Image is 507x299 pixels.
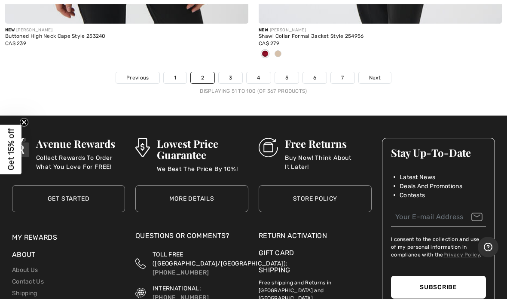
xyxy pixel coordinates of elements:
[259,248,372,258] a: Gift Card
[391,147,486,158] h3: Stay Up-To-Date
[12,250,125,264] div: About
[259,138,278,157] img: Free Returns
[191,72,214,83] a: 2
[285,153,372,171] p: Buy Now! Think About It Later!
[400,182,462,191] span: Deals And Promotions
[400,173,435,182] span: Latest News
[259,27,502,34] div: [PERSON_NAME]
[157,165,248,182] p: We Beat The Price By 10%!
[153,285,201,292] span: INTERNATIONAL:
[303,72,327,83] a: 6
[259,231,372,241] a: Return Activation
[219,72,242,83] a: 3
[485,7,493,15] img: plus_v2.svg
[232,7,239,15] img: plus_v2.svg
[5,27,248,34] div: [PERSON_NAME]
[36,138,125,149] h3: Avenue Rewards
[135,138,150,157] img: Lowest Price Guarantee
[153,251,287,267] span: TOLL FREE ([GEOGRAPHIC_DATA]/[GEOGRAPHIC_DATA]):
[359,72,391,83] a: Next
[443,252,480,258] a: Privacy Policy
[259,34,502,40] div: Shawl Collar Formal Jacket Style 254956
[259,47,272,61] div: Deep cherry
[391,276,486,299] button: Subscribe
[126,74,149,82] span: Previous
[259,40,279,46] span: CA$ 279
[5,40,26,46] span: CA$ 239
[12,185,125,212] a: Get Started
[275,72,299,83] a: 5
[164,72,186,83] a: 1
[12,290,37,297] a: Shipping
[272,47,284,61] div: Birch melange
[247,72,270,83] a: 4
[478,237,498,258] iframe: Opens a widget where you can find more information
[157,138,248,160] h3: Lowest Price Guarantee
[259,27,268,33] span: New
[259,185,372,212] a: Store Policy
[5,34,248,40] div: Buttoned High Neck Cape Style 253240
[285,138,372,149] h3: Free Returns
[391,235,486,259] label: I consent to the collection and use of my personal information in compliance with the .
[6,128,16,171] span: Get 15% off
[36,153,125,171] p: Collect Rewards To Order What You Love For FREE!
[5,27,15,33] span: New
[12,233,57,241] a: My Rewards
[259,266,290,274] a: Shipping
[153,269,209,276] a: [PHONE_NUMBER]
[20,118,28,127] button: Close teaser
[12,278,44,285] a: Contact Us
[391,207,486,227] input: Your E-mail Address
[135,250,146,277] img: Toll Free (Canada/US)
[116,72,159,83] a: Previous
[331,72,354,83] a: 7
[12,266,38,274] a: About Us
[135,185,248,212] a: More Details
[369,74,381,82] span: Next
[135,231,248,245] div: Questions or Comments?
[400,191,425,200] span: Contests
